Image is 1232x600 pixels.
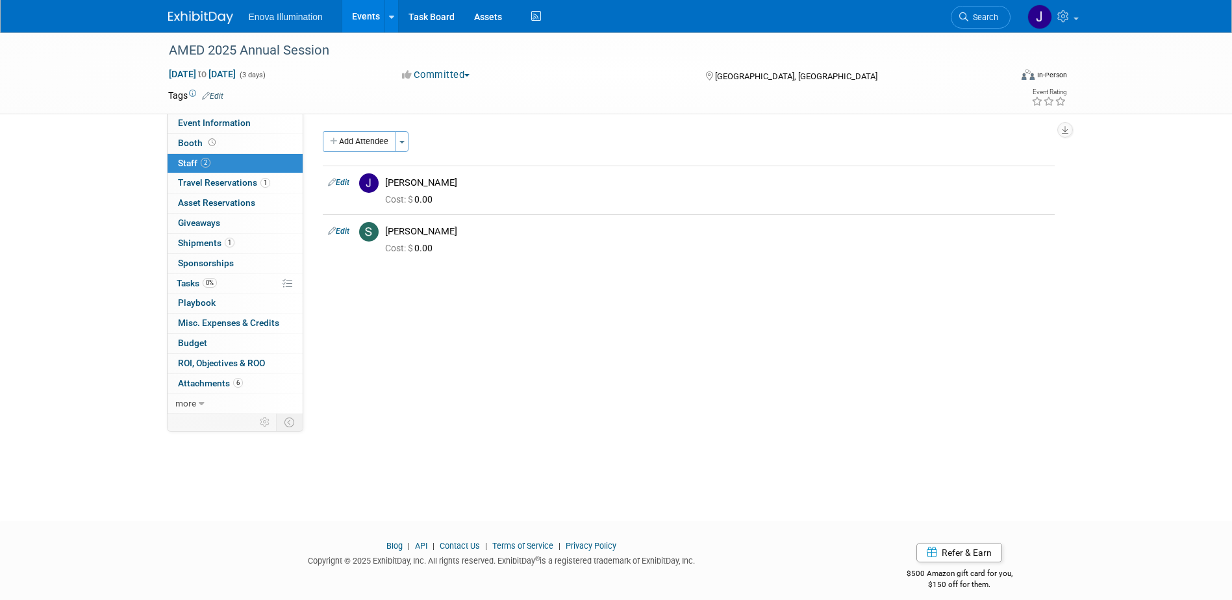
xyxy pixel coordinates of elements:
span: Misc. Expenses & Credits [178,318,279,328]
a: Playbook [168,294,303,313]
a: Misc. Expenses & Credits [168,314,303,333]
span: | [555,541,564,551]
span: (3 days) [238,71,266,79]
a: Budget [168,334,303,353]
span: more [175,398,196,408]
a: Event Information [168,114,303,133]
span: ROI, Objectives & ROO [178,358,265,368]
a: Sponsorships [168,254,303,273]
span: Attachments [178,378,243,388]
span: Event Information [178,118,251,128]
div: Copyright © 2025 ExhibitDay, Inc. All rights reserved. ExhibitDay is a registered trademark of Ex... [168,552,836,567]
span: [DATE] [DATE] [168,68,236,80]
span: Cost: $ [385,194,414,205]
a: Shipments1 [168,234,303,253]
div: [PERSON_NAME] [385,225,1050,238]
img: ExhibitDay [168,11,233,24]
span: to [196,69,208,79]
a: Edit [328,178,349,187]
span: 2 [201,158,210,168]
a: Asset Reservations [168,194,303,213]
a: Privacy Policy [566,541,616,551]
span: Playbook [178,297,216,308]
span: Enova Illumination [249,12,323,22]
td: Personalize Event Tab Strip [254,414,277,431]
span: Search [968,12,998,22]
span: Shipments [178,238,234,248]
img: S.jpg [359,222,379,242]
span: | [405,541,413,551]
sup: ® [535,555,540,562]
span: Travel Reservations [178,177,270,188]
a: Search [951,6,1011,29]
span: 1 [260,178,270,188]
td: Toggle Event Tabs [276,414,303,431]
a: ROI, Objectives & ROO [168,354,303,373]
div: $150 off for them. [855,579,1064,590]
span: Tasks [177,278,217,288]
div: [PERSON_NAME] [385,177,1050,189]
span: Budget [178,338,207,348]
a: Edit [328,227,349,236]
div: $500 Amazon gift card for you, [855,560,1064,590]
span: Staff [178,158,210,168]
div: AMED 2025 Annual Session [164,39,991,62]
a: Contact Us [440,541,480,551]
div: Event Rating [1031,89,1066,95]
div: In-Person [1037,70,1067,80]
span: Booth [178,138,218,148]
img: Janelle Tlusty [1027,5,1052,29]
span: [GEOGRAPHIC_DATA], [GEOGRAPHIC_DATA] [715,71,877,81]
button: Add Attendee [323,131,396,152]
span: 0.00 [385,194,438,205]
a: Tasks0% [168,274,303,294]
a: Giveaways [168,214,303,233]
a: API [415,541,427,551]
div: Event Format [934,68,1068,87]
span: 6 [233,378,243,388]
span: Booth not reserved yet [206,138,218,147]
img: Format-Inperson.png [1022,69,1035,80]
a: Staff2 [168,154,303,173]
span: | [429,541,438,551]
button: Committed [397,68,475,82]
span: 0.00 [385,243,438,253]
a: Booth [168,134,303,153]
td: Tags [168,89,223,102]
span: Giveaways [178,218,220,228]
a: Travel Reservations1 [168,173,303,193]
a: Refer & Earn [916,543,1002,562]
a: Edit [202,92,223,101]
a: Attachments6 [168,374,303,394]
span: 1 [225,238,234,247]
span: Cost: $ [385,243,414,253]
span: Sponsorships [178,258,234,268]
span: Asset Reservations [178,197,255,208]
a: Terms of Service [492,541,553,551]
img: J.jpg [359,173,379,193]
a: Blog [386,541,403,551]
span: 0% [203,278,217,288]
span: | [482,541,490,551]
a: more [168,394,303,414]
